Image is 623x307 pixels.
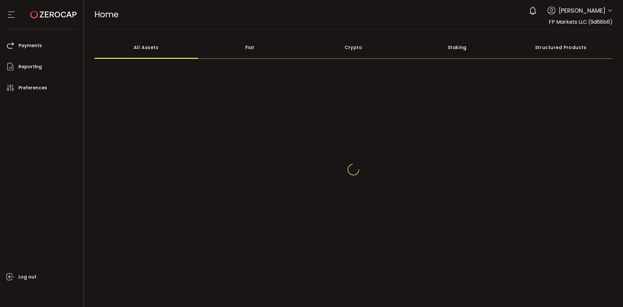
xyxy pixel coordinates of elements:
[198,36,302,59] div: Fiat
[302,36,406,59] div: Crypto
[94,9,118,20] span: Home
[405,36,509,59] div: Staking
[559,6,605,15] span: [PERSON_NAME]
[94,36,198,59] div: All Assets
[18,41,42,50] span: Payments
[549,18,613,26] span: FP Markets LLC (9d68b6)
[18,83,47,93] span: Preferences
[509,36,613,59] div: Structured Products
[18,62,42,71] span: Reporting
[18,272,36,282] span: Log out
